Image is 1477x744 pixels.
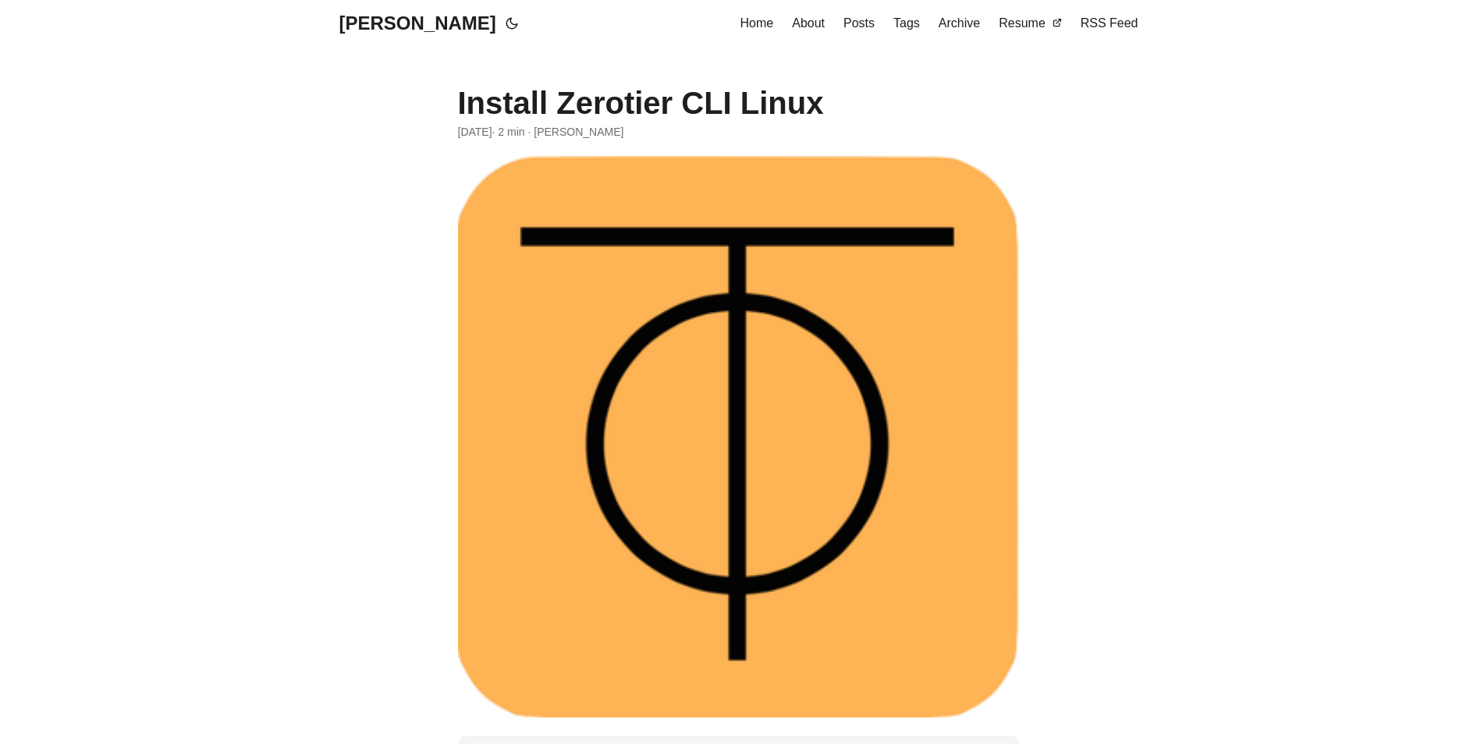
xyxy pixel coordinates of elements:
span: About [792,16,825,30]
span: Home [740,16,774,30]
span: Posts [843,16,875,30]
span: RSS Feed [1081,16,1138,30]
span: Tags [893,16,920,30]
span: 2020-10-26 00:00:00 +0000 UTC [458,123,492,140]
span: Resume [999,16,1046,30]
div: · 2 min · [PERSON_NAME] [458,123,1020,140]
h1: Install Zerotier CLI Linux [458,84,1020,122]
span: Archive [939,16,980,30]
